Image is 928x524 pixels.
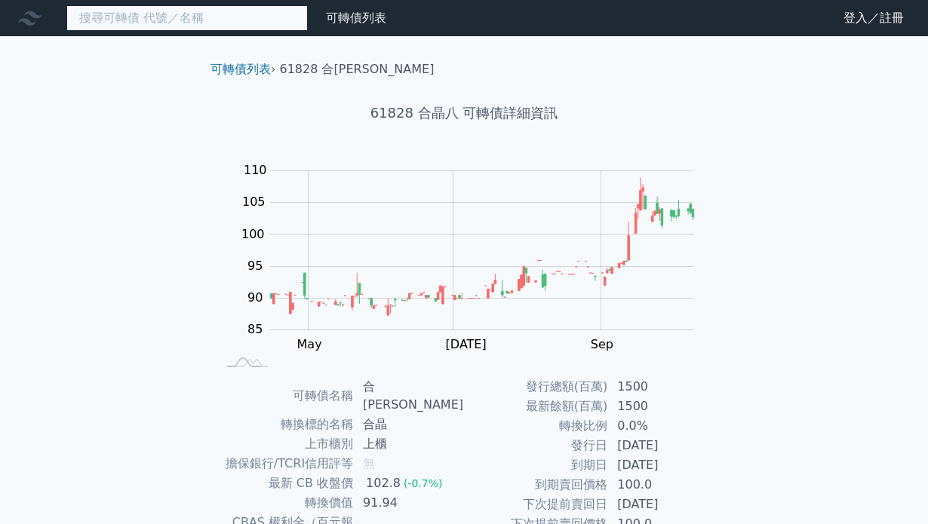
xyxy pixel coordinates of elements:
tspan: Sep [591,337,613,351]
td: 可轉債名稱 [217,377,354,415]
tspan: 90 [247,290,263,305]
g: Chart [234,163,717,382]
td: 1500 [608,377,711,397]
span: (-0.7%) [404,477,443,489]
td: 100.0 [608,475,711,495]
td: 到期賣回價格 [464,475,608,495]
td: 上櫃 [354,434,464,454]
tspan: May [297,337,322,351]
a: 可轉債列表 [326,11,386,25]
div: 102.8 [363,474,404,492]
td: 轉換價值 [217,493,354,513]
td: 最新 CB 收盤價 [217,473,354,493]
a: 登入／註冊 [831,6,916,30]
td: 到期日 [464,455,608,475]
td: [DATE] [608,495,711,514]
td: 發行日 [464,436,608,455]
td: 最新餘額(百萬) [464,397,608,416]
td: [DATE] [608,455,711,475]
li: 61828 合[PERSON_NAME] [280,60,435,78]
span: 無 [363,456,375,470]
a: 可轉債列表 [210,62,271,76]
td: 轉換標的名稱 [217,415,354,434]
td: 合[PERSON_NAME] [354,377,464,415]
td: 轉換比例 [464,416,608,436]
tspan: 110 [244,163,267,177]
tspan: 100 [241,227,265,241]
td: 0.0% [608,416,711,436]
td: 合晶 [354,415,464,434]
input: 搜尋可轉債 代號／名稱 [66,5,308,31]
li: › [210,60,275,78]
tspan: 95 [247,259,263,273]
tspan: [DATE] [446,337,487,351]
td: 擔保銀行/TCRI信用評等 [217,454,354,473]
td: 上市櫃別 [217,434,354,454]
td: 1500 [608,397,711,416]
tspan: 105 [242,195,266,209]
td: 下次提前賣回日 [464,495,608,514]
tspan: 85 [247,322,263,336]
td: 91.94 [354,493,464,513]
td: [DATE] [608,436,711,455]
td: 發行總額(百萬) [464,377,608,397]
h1: 61828 合晶八 可轉債詳細資訊 [198,103,730,124]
